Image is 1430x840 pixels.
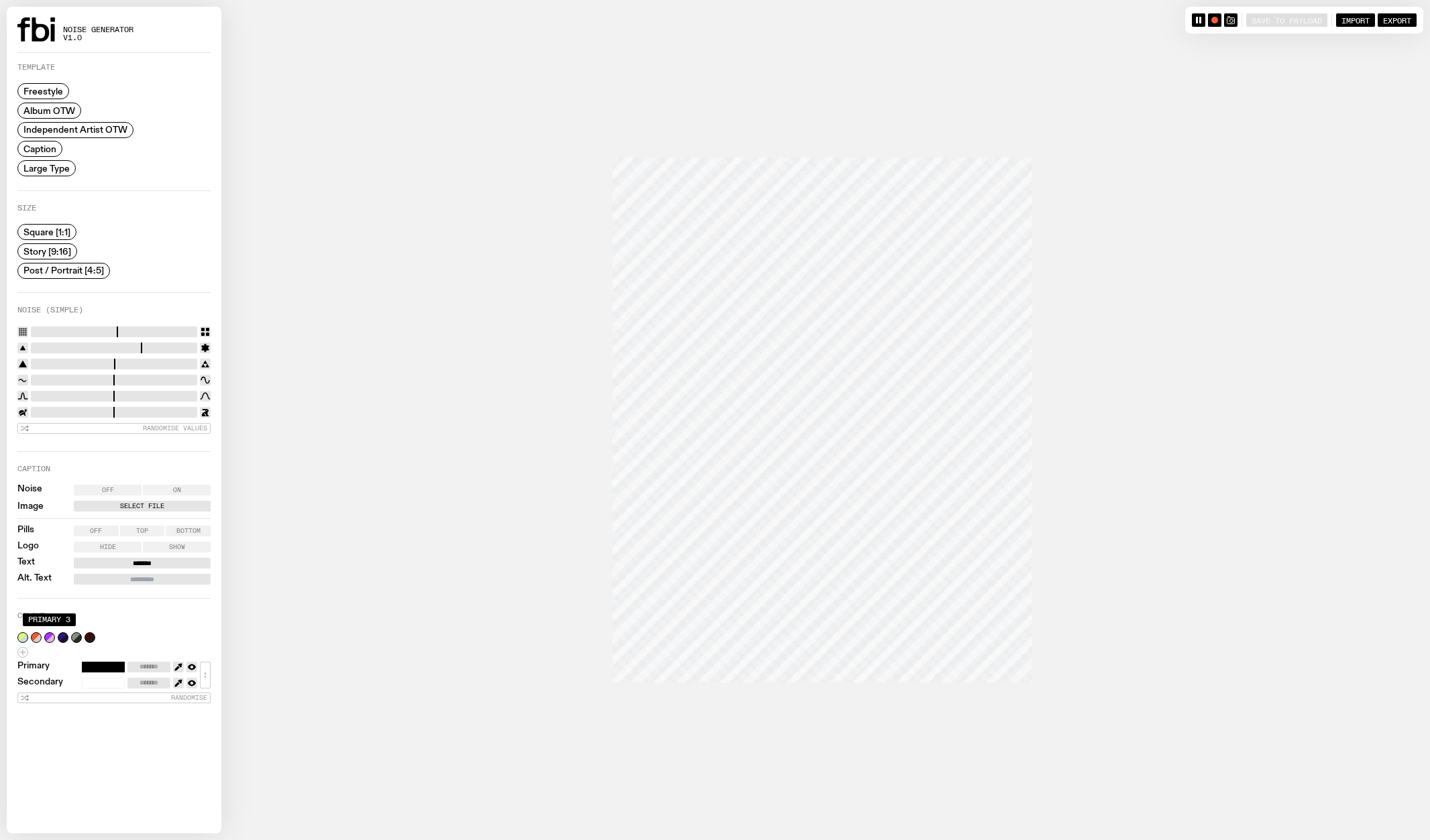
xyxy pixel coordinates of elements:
label: Secondary [17,678,63,688]
span: Square [1:1] [23,227,70,237]
span: Top [136,528,148,534]
label: Noise [17,485,42,495]
span: Export [1383,15,1411,24]
label: Image [17,502,44,511]
span: Freestyle [23,86,63,97]
label: Template [17,64,55,71]
span: Primary 3 [28,616,70,623]
span: Large Type [23,163,70,173]
span: Noise Generator [63,26,133,34]
span: Save to Payload [1252,15,1322,24]
label: Noise (Simple) [17,306,83,314]
span: Bottom [176,528,201,534]
button: Export [1378,13,1417,27]
span: Randomise Values [143,424,207,432]
span: Album OTW [23,105,75,115]
span: Show [169,544,185,550]
span: Story [9:16] [23,246,71,256]
span: Caption [23,144,56,154]
span: Off [102,487,114,493]
label: Logo [17,542,39,552]
label: Size [17,204,36,212]
button: Randomise [17,693,211,703]
span: Randomise [171,694,207,701]
label: Alt. Text [17,574,52,585]
span: On [173,487,181,493]
span: v1.0 [63,34,133,42]
button: ↕ [200,662,211,688]
button: Save to Payload [1246,13,1327,27]
label: Pills [17,526,34,536]
span: Hide [100,544,116,550]
label: Select File [76,501,208,512]
button: Randomise Values [17,423,211,434]
span: Post / Portrait [4:5] [23,265,104,276]
label: Caption [17,465,50,473]
span: Off [90,528,102,534]
label: Text [17,558,35,568]
label: Primary [17,662,50,672]
span: Import [1341,15,1370,24]
button: Import [1336,13,1375,27]
label: Colour [17,612,46,619]
span: Independent Artist OTW [23,125,127,135]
